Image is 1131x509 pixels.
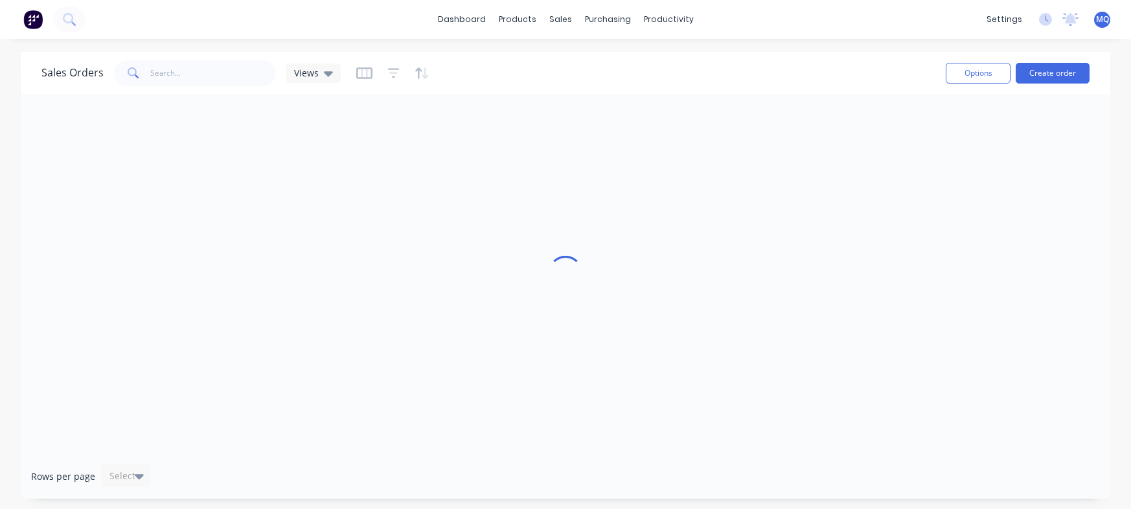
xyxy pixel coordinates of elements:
button: Create order [1016,63,1090,84]
input: Search... [150,60,277,86]
div: productivity [637,10,700,29]
button: Options [946,63,1011,84]
div: sales [543,10,578,29]
img: Factory [23,10,43,29]
h1: Sales Orders [41,67,104,79]
span: Rows per page [31,470,95,483]
div: products [492,10,543,29]
div: Select... [109,469,143,482]
span: Views [294,66,319,80]
div: purchasing [578,10,637,29]
a: dashboard [431,10,492,29]
div: settings [980,10,1029,29]
span: MQ [1096,14,1109,25]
